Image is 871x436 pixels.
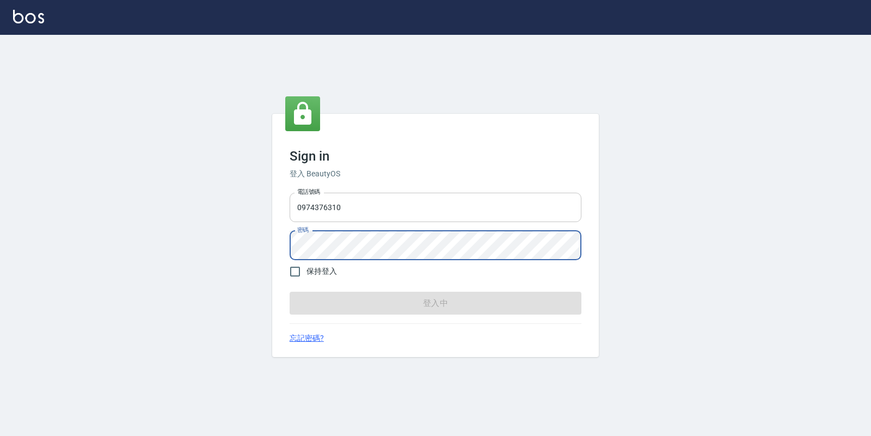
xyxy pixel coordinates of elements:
[13,10,44,23] img: Logo
[290,168,581,180] h6: 登入 BeautyOS
[290,149,581,164] h3: Sign in
[290,333,324,344] a: 忘記密碼?
[306,266,337,277] span: 保持登入
[297,188,320,196] label: 電話號碼
[297,226,309,234] label: 密碼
